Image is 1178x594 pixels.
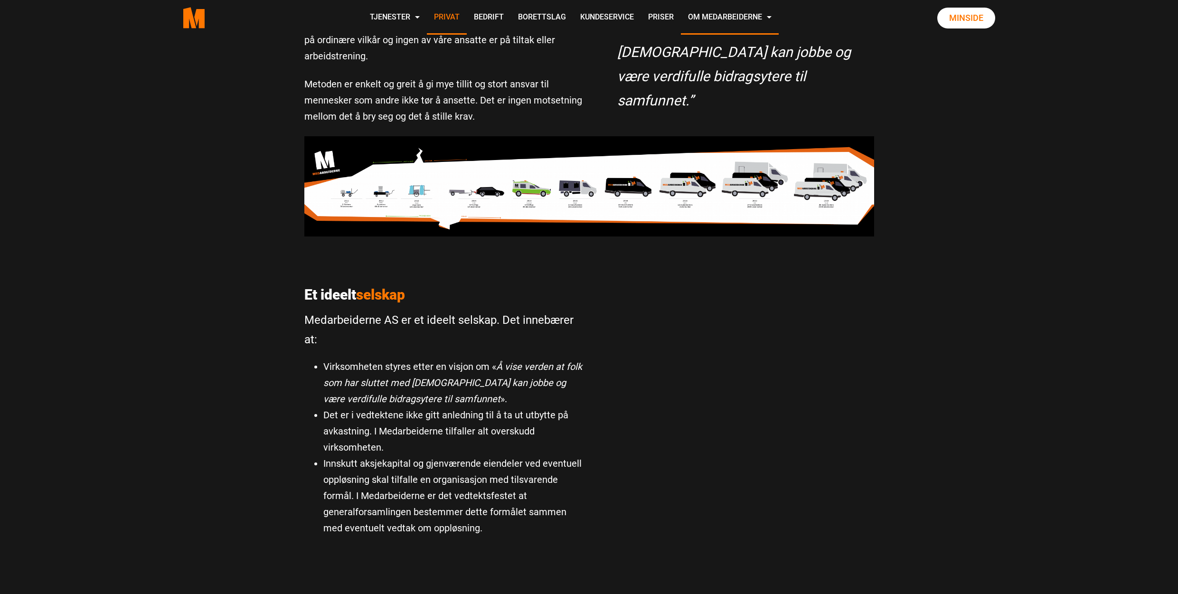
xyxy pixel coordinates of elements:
a: Kundeservice [573,1,641,35]
p: Medarbeiderne AS er et ideelt selskap. Det innebærer at: [304,311,582,349]
a: Om Medarbeiderne [681,1,779,35]
p: Et ideelt [304,286,582,303]
a: Privat [427,1,467,35]
li: Det er i vedtektene ikke gitt anledning til å ta ut utbytte på avkastning. I Medarbeiderne tilfal... [323,407,582,455]
em: Å vise verden at folk som har sluttet med [DEMOGRAPHIC_DATA] kan jobbe og være verdifulle bidrags... [323,361,582,405]
a: Bedrift [467,1,511,35]
a: Tjenester [363,1,427,35]
li: Innskutt aksjekapital og gjenværende eiendeler ved eventuell oppløsning skal tilfalle en organisa... [323,455,582,536]
p: Metoden er enkelt og greit å gi mye tillit og stort ansvar til mennesker som andre ikke tør å ans... [304,76,582,124]
a: Borettslag [511,1,573,35]
span: selskap [356,286,405,303]
p: Vi betaler lønn fra første dag, og alle våre medarbeidere er ansatt på ordinære vilkår og ingen a... [304,16,582,64]
li: Virksomheten styres etter en visjon om « ». [323,358,582,407]
a: Priser [641,1,681,35]
img: Plansje med biler og utvikling av selskapet Host 2019 2048x359 [304,136,874,236]
a: Minside [937,8,995,28]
